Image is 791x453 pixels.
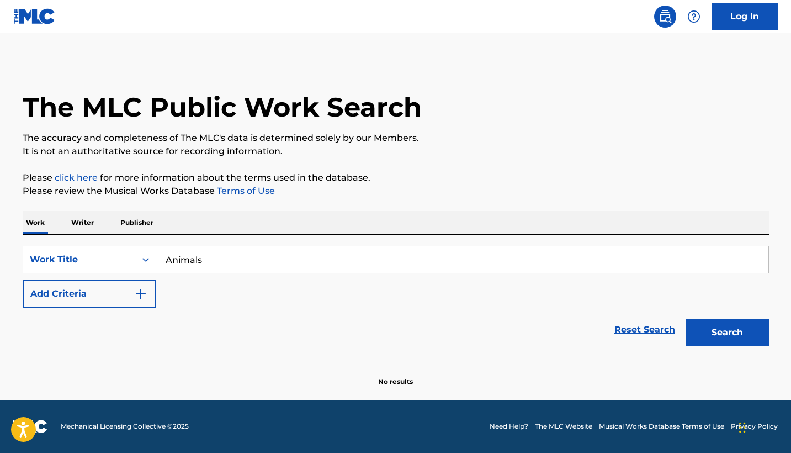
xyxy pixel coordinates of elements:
[55,172,98,183] a: click here
[654,6,676,28] a: Public Search
[739,411,746,444] div: Drag
[683,6,705,28] div: Help
[23,91,422,124] h1: The MLC Public Work Search
[535,422,592,431] a: The MLC Website
[736,400,791,453] iframe: Chat Widget
[712,3,778,30] a: Log In
[68,211,97,234] p: Writer
[134,287,147,301] img: 9d2ae6d4665cec9f34b9.svg
[23,185,769,198] p: Please review the Musical Works Database
[378,364,413,387] p: No results
[23,280,156,308] button: Add Criteria
[686,319,769,346] button: Search
[117,211,157,234] p: Publisher
[23,171,769,185] p: Please for more information about the terms used in the database.
[61,422,189,431] span: Mechanical Licensing Collective © 2025
[30,253,129,266] div: Work Title
[13,420,47,433] img: logo
[490,422,528,431] a: Need Help?
[13,8,56,24] img: MLC Logo
[23,131,769,145] p: The accuracy and completeness of The MLC's data is determined solely by our Members.
[659,10,672,23] img: search
[23,211,48,234] p: Work
[215,186,275,196] a: Terms of Use
[599,422,724,431] a: Musical Works Database Terms of Use
[609,318,681,342] a: Reset Search
[731,422,778,431] a: Privacy Policy
[687,10,700,23] img: help
[23,246,769,352] form: Search Form
[23,145,769,158] p: It is not an authoritative source for recording information.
